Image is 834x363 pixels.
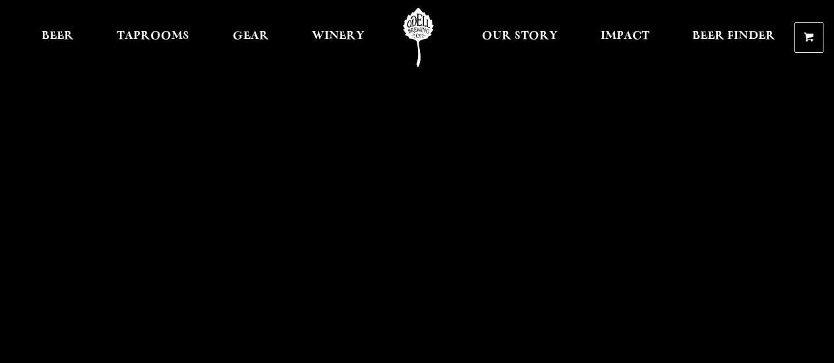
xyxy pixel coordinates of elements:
[473,8,566,67] a: Our Story
[42,31,74,42] span: Beer
[33,8,82,67] a: Beer
[312,31,365,42] span: Winery
[117,31,189,42] span: Taprooms
[692,31,775,42] span: Beer Finder
[482,31,558,42] span: Our Story
[592,8,658,67] a: Impact
[394,8,443,67] a: Odell Home
[303,8,373,67] a: Winery
[233,31,269,42] span: Gear
[224,8,278,67] a: Gear
[601,31,649,42] span: Impact
[108,8,198,67] a: Taprooms
[684,8,784,67] a: Beer Finder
